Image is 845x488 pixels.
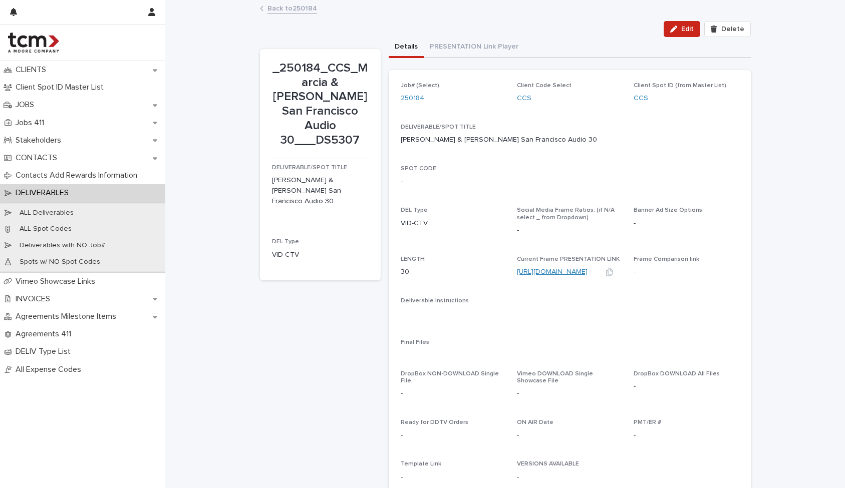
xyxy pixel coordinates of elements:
p: VID-CTV [272,250,369,260]
span: VERSIONS AVAILABLE [517,461,579,467]
p: - [634,267,738,277]
span: Banner Ad Size Options: [634,207,704,213]
p: - [517,225,622,236]
button: Delete [704,21,750,37]
span: Frame Comparison link [634,256,699,262]
button: Edit [664,21,700,37]
span: Ready for DDTV Orders [401,419,468,425]
p: Jobs 411 [12,118,52,128]
span: DELIVERABLE/SPOT TITLE [272,165,347,171]
p: - [401,177,403,187]
span: Client Code Select [517,83,572,89]
p: Agreements Milestone Items [12,312,124,321]
button: PRESENTATION Link Player [424,37,524,58]
span: Delete [721,26,744,33]
span: PMT/ER # [634,419,661,425]
span: DELIVERABLE/SPOT TITLE [401,124,476,130]
p: - [634,381,738,392]
span: SPOT CODE [401,166,436,172]
p: - [517,472,622,482]
img: 4hMmSqQkux38exxPVZHQ [8,33,59,53]
span: ON AIR Date [517,419,553,425]
button: Details [389,37,424,58]
p: Spots w/ NO Spot Codes [12,258,108,266]
p: 30 [401,267,505,277]
p: CLIENTS [12,65,54,75]
p: Client Spot ID Master List [12,83,112,92]
p: DELIVERABLES [12,188,77,198]
p: ALL Spot Codes [12,225,80,233]
p: - [517,430,622,441]
span: Edit [681,26,694,33]
span: LENGTH [401,256,425,262]
span: DEL Type [401,207,428,213]
p: - [634,218,738,229]
span: DropBox NON-DOWNLOAD Single File [401,371,499,384]
span: Client Spot ID (from Master List) [634,83,726,89]
p: - [401,472,505,482]
p: INVOICES [12,294,58,304]
span: DEL Type [272,239,299,245]
p: Deliverables with NO Job# [12,241,113,250]
a: [URL][DOMAIN_NAME] [517,268,588,275]
p: CONTACTS [12,153,65,163]
a: CCS [517,93,531,104]
span: Job# (Select) [401,83,439,89]
p: Contacts Add Rewards Information [12,171,145,180]
span: DropBox DOWNLOAD All Files [634,371,720,377]
p: - [401,430,505,441]
span: Current Frame PRESENTATION LINK [517,256,620,262]
p: Agreements 411 [12,329,79,339]
p: ALL Deliverables [12,209,82,217]
p: [PERSON_NAME] & [PERSON_NAME] San Francisco Audio 30 [272,175,369,206]
p: Vimeo Showcase Links [12,277,103,286]
span: Social Media Frame Ratios: (if N/A select _ from Dropdown) [517,207,615,220]
a: 250184 [401,93,424,104]
p: [PERSON_NAME] & [PERSON_NAME] San Francisco Audio 30 [401,135,597,145]
a: Back to250184 [267,2,317,14]
p: - [634,430,738,441]
p: VID-CTV [401,218,505,229]
p: - [517,388,622,399]
span: Final Files [401,339,429,345]
span: Deliverable Instructions [401,298,469,304]
p: _250184_CCS_Marcia & [PERSON_NAME] San Francisco Audio 30___DS5307 [272,61,369,148]
p: JOBS [12,100,42,110]
span: Vimeo DOWNLOAD Single Showcase File [517,371,593,384]
span: Template Link [401,461,441,467]
p: DELIV Type List [12,347,79,356]
p: All Expense Codes [12,365,89,374]
p: Stakeholders [12,136,69,145]
a: CCS [634,93,648,104]
p: - [401,388,505,399]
